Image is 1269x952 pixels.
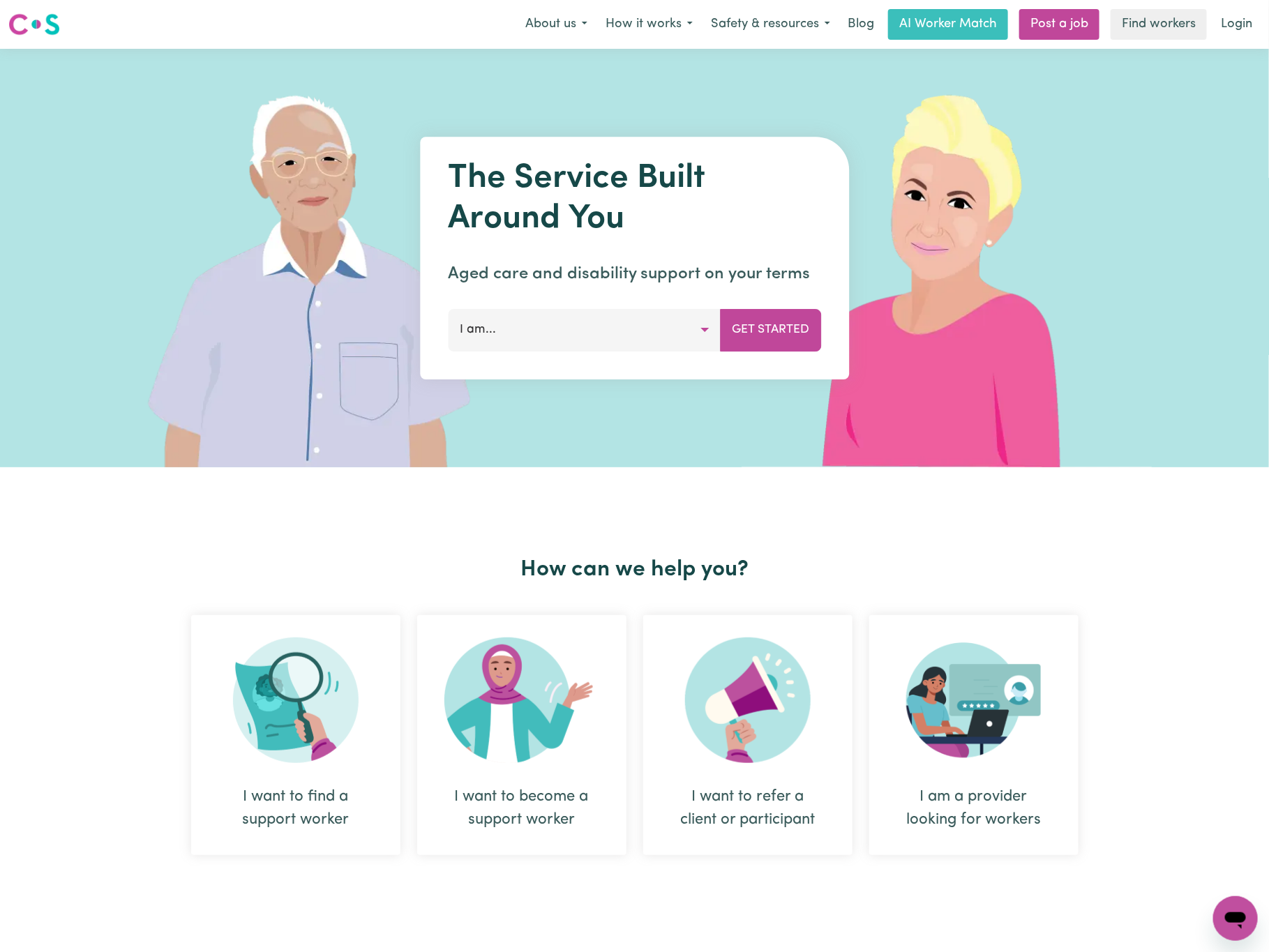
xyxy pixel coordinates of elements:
a: Post a job [1019,9,1099,40]
a: Login [1212,9,1261,40]
button: Get Started [720,309,821,351]
div: I am a provider looking for workers [869,615,1079,855]
div: I want to become a support worker [451,785,593,831]
a: Blog [839,9,883,40]
div: I want to find a support worker [225,785,367,831]
p: Aged care and disability support on your terms [448,262,821,287]
img: Refer [685,637,811,763]
img: Become Worker [444,637,599,763]
div: I want to become a support worker [417,615,626,855]
button: I am... [448,309,721,351]
a: AI Worker Match [888,9,1008,40]
div: I want to find a support worker [191,615,400,855]
button: How it works [596,10,702,39]
a: Careseekers logo [8,8,60,40]
img: Search [233,637,359,763]
iframe: Button to launch messaging window [1213,896,1258,941]
div: I want to refer a client or participant [677,785,819,831]
div: I am a provider looking for workers [903,785,1045,831]
img: Careseekers logo [8,12,60,37]
h1: The Service Built Around You [448,159,821,239]
div: I want to refer a client or participant [643,615,853,855]
img: Provider [906,637,1042,763]
h2: How can we help you? [183,557,1087,583]
button: About us [516,10,596,39]
button: Safety & resources [702,10,839,39]
a: Find workers [1111,9,1207,40]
